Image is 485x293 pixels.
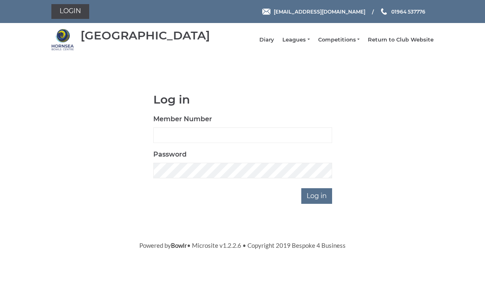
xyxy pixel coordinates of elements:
[171,242,187,249] a: Bowlr
[262,9,270,15] img: Email
[391,8,425,14] span: 01964 537776
[153,150,187,159] label: Password
[51,28,74,51] img: Hornsea Bowls Centre
[318,36,360,44] a: Competitions
[153,114,212,124] label: Member Number
[368,36,434,44] a: Return to Club Website
[282,36,309,44] a: Leagues
[51,4,89,19] a: Login
[380,8,425,16] a: Phone us 01964 537776
[153,93,332,106] h1: Log in
[262,8,365,16] a: Email [EMAIL_ADDRESS][DOMAIN_NAME]
[274,8,365,14] span: [EMAIL_ADDRESS][DOMAIN_NAME]
[381,8,387,15] img: Phone us
[301,188,332,204] input: Log in
[81,29,210,42] div: [GEOGRAPHIC_DATA]
[259,36,274,44] a: Diary
[139,242,346,249] span: Powered by • Microsite v1.2.2.6 • Copyright 2019 Bespoke 4 Business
